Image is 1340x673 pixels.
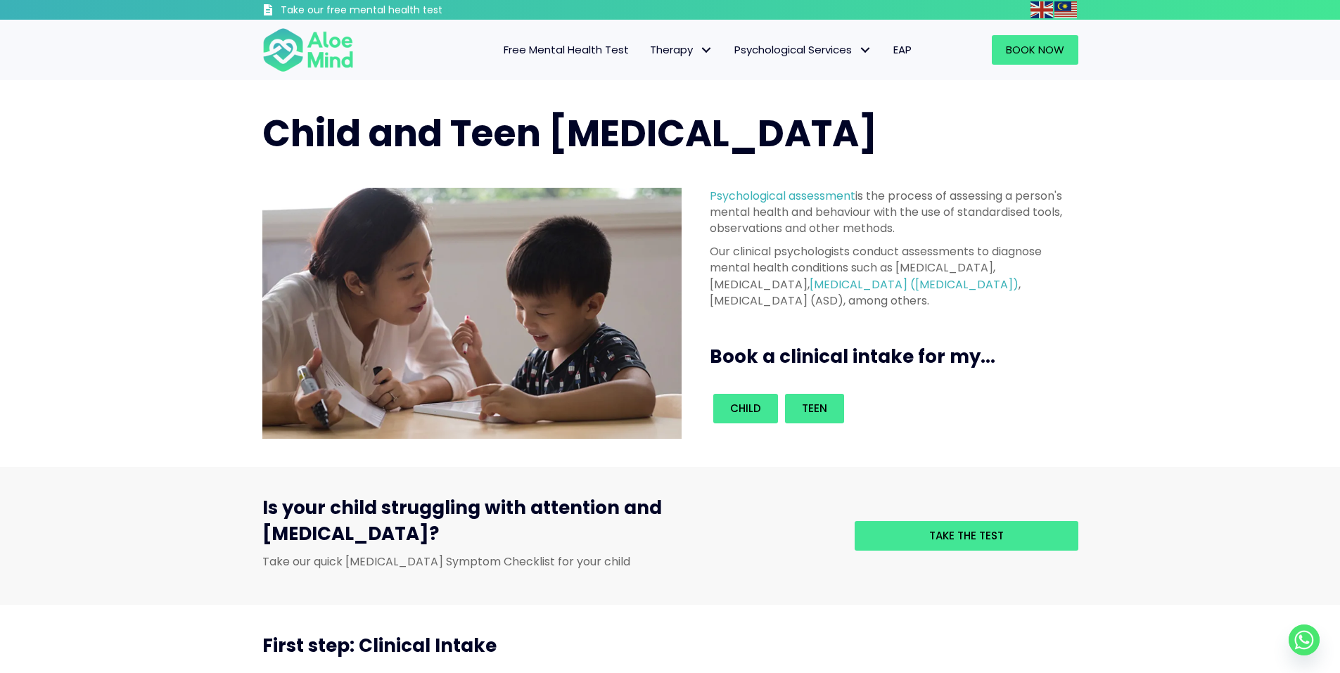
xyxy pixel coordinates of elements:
a: Take our free mental health test [262,4,518,20]
div: Book an intake for my... [710,390,1070,427]
span: Child [730,401,761,416]
span: Book Now [1006,42,1064,57]
span: First step: Clinical Intake [262,633,497,658]
a: Psychological ServicesPsychological Services: submenu [724,35,883,65]
nav: Menu [372,35,922,65]
span: Teen [802,401,827,416]
a: [MEDICAL_DATA] ([MEDICAL_DATA]) [810,276,1019,293]
span: Take the test [929,528,1004,543]
a: Malay [1054,1,1078,18]
a: EAP [883,35,922,65]
h3: Book a clinical intake for my... [710,344,1084,369]
span: Therapy [650,42,713,57]
a: Psychological assessment [710,188,855,204]
a: Take the test [855,521,1078,551]
a: Teen [785,394,844,423]
a: English [1030,1,1054,18]
span: EAP [893,42,912,57]
p: Our clinical psychologists conduct assessments to diagnose mental health conditions such as [MEDI... [710,243,1070,309]
span: Therapy: submenu [696,40,717,60]
span: Psychological Services: submenu [855,40,876,60]
h3: Take our free mental health test [281,4,518,18]
span: Free Mental Health Test [504,42,629,57]
a: Book Now [992,35,1078,65]
p: is the process of assessing a person's mental health and behaviour with the use of standardised t... [710,188,1070,237]
img: en [1030,1,1053,18]
span: Psychological Services [734,42,872,57]
a: Free Mental Health Test [493,35,639,65]
span: Child and Teen [MEDICAL_DATA] [262,108,877,159]
a: Whatsapp [1289,624,1320,655]
a: Child [713,394,778,423]
h3: Is your child struggling with attention and [MEDICAL_DATA]? [262,495,834,553]
a: TherapyTherapy: submenu [639,35,724,65]
img: Aloe mind Logo [262,27,354,73]
img: child assessment [262,188,682,440]
p: Take our quick [MEDICAL_DATA] Symptom Checklist for your child [262,553,834,570]
img: ms [1054,1,1077,18]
